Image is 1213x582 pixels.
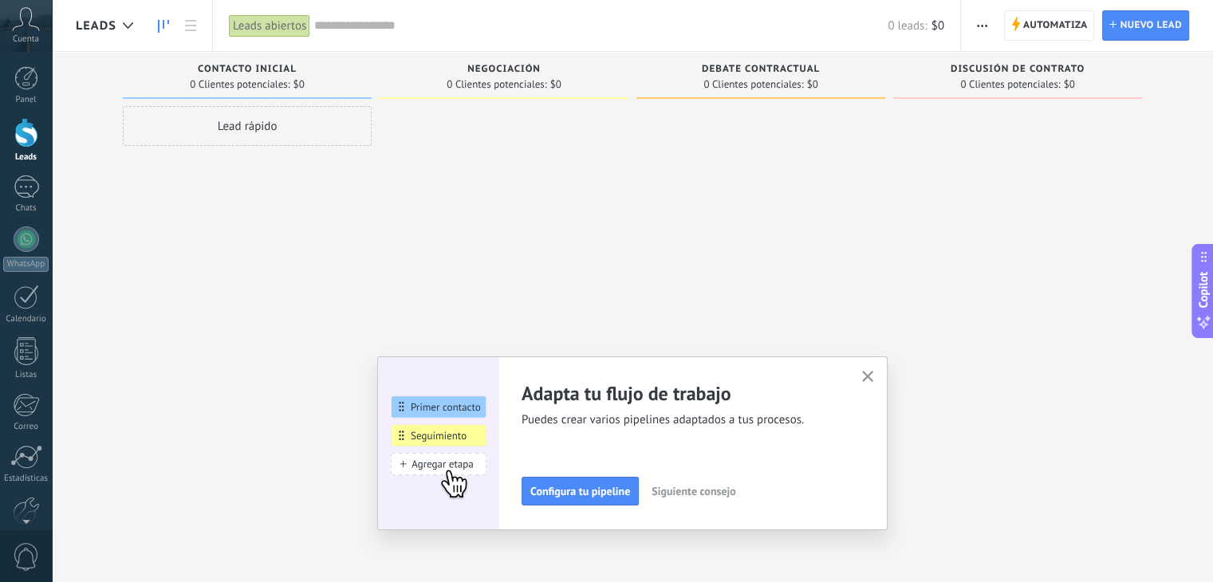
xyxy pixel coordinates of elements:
[1120,11,1182,40] span: Nuevo lead
[229,14,310,37] div: Leads abiertos
[3,95,49,105] div: Panel
[1023,11,1088,40] span: Automatiza
[960,80,1060,89] span: 0 Clientes potenciales:
[1004,10,1095,41] a: Automatiza
[522,477,639,505] button: Configura tu pipeline
[951,64,1085,75] span: Discusión de contrato
[388,64,620,77] div: Negociación
[703,80,803,89] span: 0 Clientes potenciales:
[3,370,49,380] div: Listas
[447,80,546,89] span: 0 Clientes potenciales:
[3,152,49,163] div: Leads
[3,474,49,484] div: Estadísticas
[3,422,49,432] div: Correo
[901,64,1134,77] div: Discusión de contrato
[1064,80,1075,89] span: $0
[702,64,820,75] span: Debate contractual
[652,486,735,497] span: Siguiente consejo
[1102,10,1189,41] a: Nuevo lead
[198,64,297,75] span: Contacto inicial
[1195,272,1211,309] span: Copilot
[3,314,49,324] div: Calendario
[467,64,541,75] span: Negociación
[644,479,742,503] button: Siguiente consejo
[522,381,842,406] h2: Adapta tu flujo de trabajo
[807,80,818,89] span: $0
[293,80,305,89] span: $0
[530,486,630,497] span: Configura tu pipeline
[131,64,364,77] div: Contacto inicial
[3,257,49,272] div: WhatsApp
[150,10,177,41] a: Leads
[888,18,927,33] span: 0 leads:
[76,18,116,33] span: Leads
[13,34,39,45] span: Cuenta
[971,10,994,41] button: Más
[550,80,561,89] span: $0
[3,203,49,214] div: Chats
[931,18,944,33] span: $0
[123,106,372,146] div: Lead rápido
[190,80,289,89] span: 0 Clientes potenciales:
[644,64,877,77] div: Debate contractual
[177,10,204,41] a: Lista
[522,412,842,428] span: Puedes crear varios pipelines adaptados a tus procesos.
